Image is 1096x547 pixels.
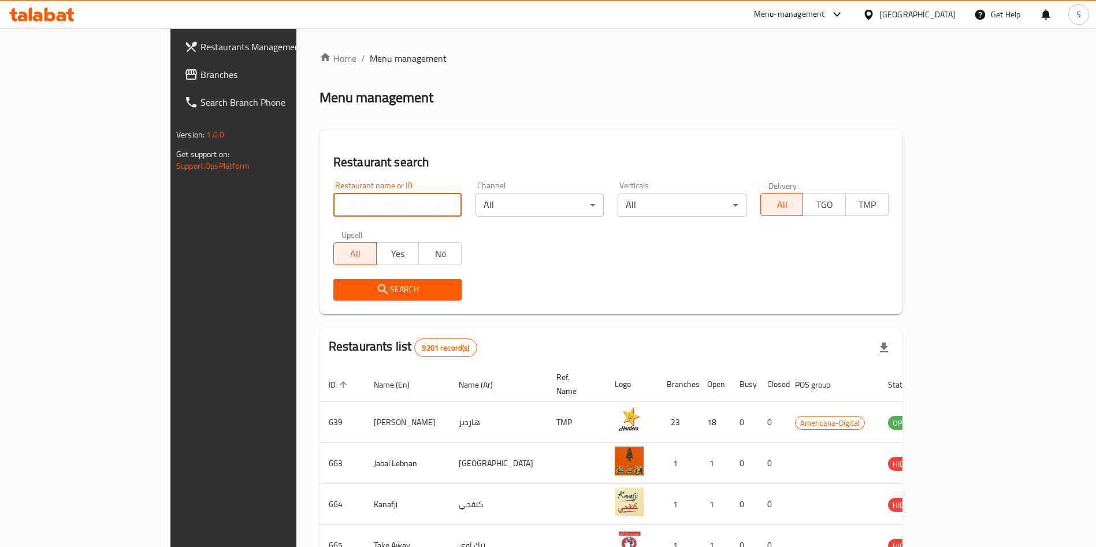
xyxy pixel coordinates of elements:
[200,68,344,81] span: Branches
[615,405,644,434] img: Hardee's
[888,457,923,471] div: HIDDEN
[888,378,926,392] span: Status
[760,193,804,216] button: All
[730,484,758,525] td: 0
[657,402,698,443] td: 23
[200,40,344,54] span: Restaurants Management
[808,196,841,213] span: TGO
[879,8,956,21] div: [GEOGRAPHIC_DATA]
[730,443,758,484] td: 0
[615,446,644,475] img: Jabal Lebnan
[850,196,884,213] span: TMP
[361,51,365,65] li: /
[888,416,916,430] span: OPEN
[758,443,786,484] td: 0
[176,127,205,142] span: Version:
[605,367,657,402] th: Logo
[730,402,758,443] td: 0
[803,193,846,216] button: TGO
[374,378,425,392] span: Name (En)
[176,158,250,173] a: Support.OpsPlatform
[758,484,786,525] td: 0
[758,367,786,402] th: Closed
[615,488,644,516] img: Kanafji
[888,457,923,471] span: HIDDEN
[888,498,923,512] span: HIDDEN
[319,51,902,65] nav: breadcrumb
[698,484,730,525] td: 1
[206,127,224,142] span: 1.0.0
[730,367,758,402] th: Busy
[319,88,433,107] h2: Menu management
[175,33,354,61] a: Restaurants Management
[698,402,730,443] td: 18
[459,378,508,392] span: Name (Ar)
[339,245,372,262] span: All
[365,484,449,525] td: Kanafji
[758,402,786,443] td: 0
[175,61,354,88] a: Branches
[766,196,799,213] span: All
[365,402,449,443] td: [PERSON_NAME]
[423,245,457,262] span: No
[796,416,864,430] span: Americana-Digital
[449,484,547,525] td: كنفجي
[547,402,605,443] td: TMP
[698,443,730,484] td: 1
[381,245,415,262] span: Yes
[343,282,452,297] span: Search
[754,8,825,21] div: Menu-management
[870,334,898,362] div: Export file
[418,242,462,265] button: No
[888,416,916,430] div: OPEN
[657,367,698,402] th: Branches
[333,279,462,300] button: Search
[175,88,354,116] a: Search Branch Phone
[768,181,797,189] label: Delivery
[333,154,889,171] h2: Restaurant search
[845,193,889,216] button: TMP
[329,378,351,392] span: ID
[415,343,476,353] span: 9201 record(s)
[365,443,449,484] td: Jabal Lebnan
[795,378,845,392] span: POS group
[449,443,547,484] td: [GEOGRAPHIC_DATA]
[556,370,592,398] span: Ref. Name
[333,194,462,217] input: Search for restaurant name or ID..
[698,367,730,402] th: Open
[176,147,229,162] span: Get support on:
[1076,8,1081,21] span: S
[475,194,604,217] div: All
[618,194,746,217] div: All
[341,230,363,239] label: Upsell
[449,402,547,443] td: هارديز
[333,242,377,265] button: All
[329,338,477,357] h2: Restaurants list
[414,338,477,357] div: Total records count
[888,498,923,512] div: HIDDEN
[657,484,698,525] td: 1
[376,242,419,265] button: Yes
[657,443,698,484] td: 1
[200,95,344,109] span: Search Branch Phone
[370,51,447,65] span: Menu management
